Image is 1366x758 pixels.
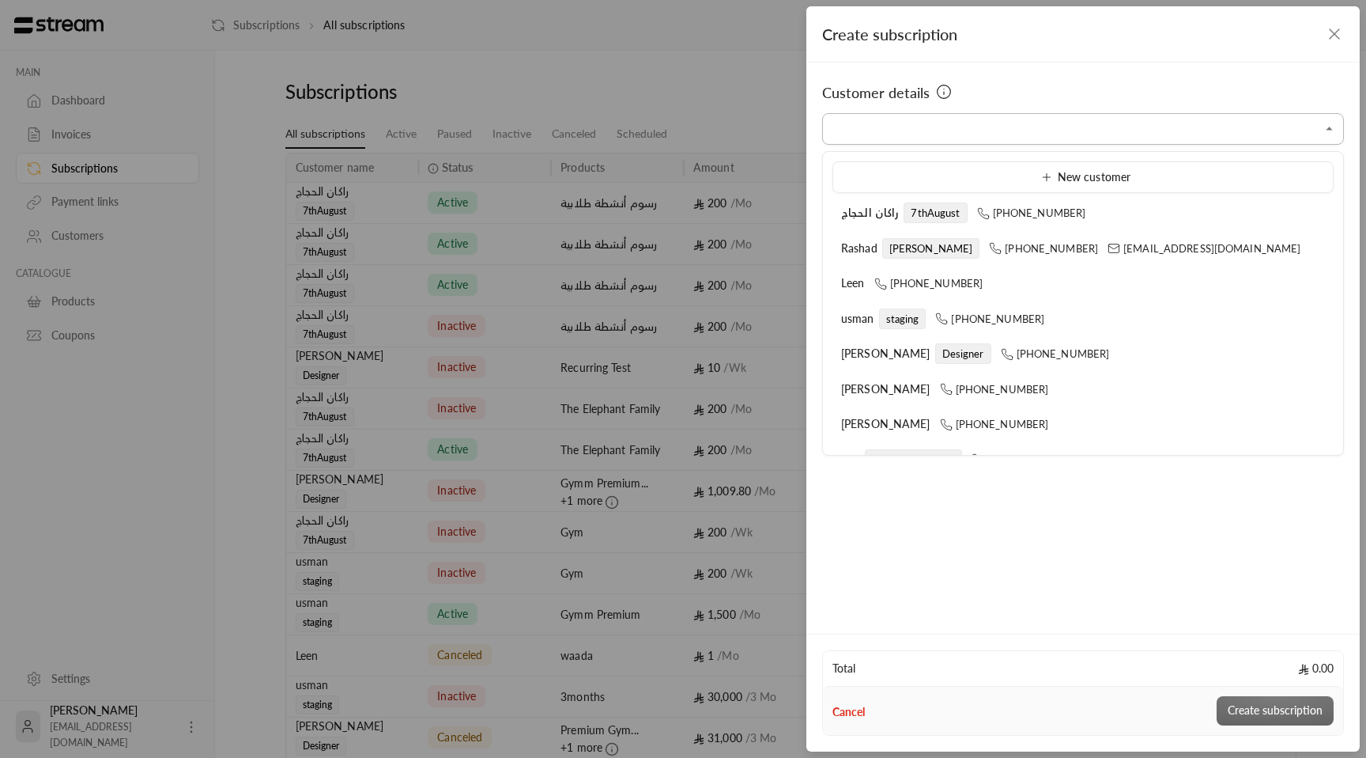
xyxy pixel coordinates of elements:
span: [PHONE_NUMBER] [972,453,1081,466]
span: Create subscription [822,25,957,44]
span: Rashad [841,241,877,255]
span: 0.00 [1298,661,1334,677]
button: Close [1320,119,1339,138]
span: [PERSON_NAME] [841,382,930,396]
button: Cancel [832,704,865,720]
span: نورا [841,453,860,466]
span: 7thAugust [904,203,967,223]
span: [PHONE_NUMBER] [977,207,1086,219]
span: [PHONE_NUMBER] [940,383,1049,396]
span: [PERSON_NAME] [841,417,930,430]
span: [PHONE_NUMBER] [940,418,1049,430]
span: [PHONE_NUMBER] [1001,347,1110,360]
span: [EMAIL_ADDRESS][DOMAIN_NAME] [1108,242,1300,255]
span: Customer details [822,81,930,104]
span: [PERSON_NAME] [882,238,980,259]
span: [PHONE_NUMBER] [935,313,1044,325]
span: usman [841,312,874,325]
span: Designer [935,343,991,364]
span: Total [832,661,855,677]
span: راكان الحجاج [841,206,899,219]
span: [PHONE_NUMBER] [874,277,983,290]
span: [PERSON_NAME] [865,449,963,470]
span: New customer [1036,170,1130,184]
span: [PHONE_NUMBER] [989,242,1098,255]
span: staging [879,309,926,329]
span: [PERSON_NAME] [841,347,930,360]
span: Leen [841,276,865,290]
